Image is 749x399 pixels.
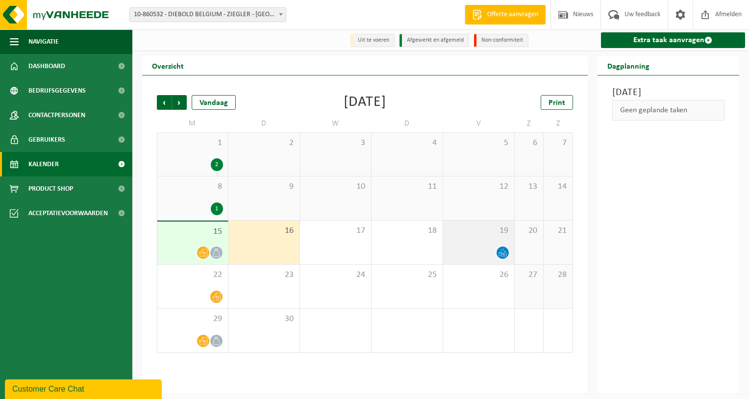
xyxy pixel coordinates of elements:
div: 2 [211,158,223,171]
td: M [157,115,228,132]
span: 24 [305,270,366,280]
span: 25 [376,270,438,280]
span: 7 [549,138,567,149]
span: 12 [448,181,509,192]
li: Non-conformiteit [474,34,528,47]
span: 13 [520,181,538,192]
span: 10-860532 - DIEBOLD BELGIUM - ZIEGLER - AALST [130,8,286,22]
h3: [DATE] [612,85,725,100]
span: 11 [376,181,438,192]
span: 14 [549,181,567,192]
h2: Overzicht [142,56,194,75]
span: 18 [376,225,438,236]
div: [DATE] [344,95,386,110]
a: Offerte aanvragen [465,5,546,25]
li: Uit te voeren [350,34,395,47]
div: 1 [211,202,223,215]
iframe: chat widget [5,377,164,399]
td: Z [544,115,573,132]
span: Offerte aanvragen [485,10,541,20]
td: V [443,115,515,132]
span: Navigatie [28,29,59,54]
span: 9 [233,181,295,192]
span: Vorige [157,95,172,110]
span: Volgende [172,95,187,110]
td: Z [515,115,544,132]
span: Dashboard [28,54,65,78]
span: 8 [162,181,223,192]
span: 28 [549,270,567,280]
h2: Dagplanning [598,56,659,75]
span: Contactpersonen [28,103,85,127]
div: Geen geplande taken [612,100,725,121]
td: W [300,115,372,132]
a: Print [541,95,573,110]
div: Vandaag [192,95,236,110]
span: 19 [448,225,509,236]
td: D [228,115,300,132]
span: 1 [162,138,223,149]
span: 5 [448,138,509,149]
span: 10-860532 - DIEBOLD BELGIUM - ZIEGLER - AALST [129,7,286,22]
span: Acceptatievoorwaarden [28,201,108,225]
span: Bedrijfsgegevens [28,78,86,103]
span: 3 [305,138,366,149]
span: Kalender [28,152,59,176]
span: 2 [233,138,295,149]
span: 20 [520,225,538,236]
span: 17 [305,225,366,236]
span: 6 [520,138,538,149]
li: Afgewerkt en afgemeld [399,34,469,47]
span: 22 [162,270,223,280]
span: 21 [549,225,567,236]
a: Extra taak aanvragen [601,32,746,48]
span: Product Shop [28,176,73,201]
span: 4 [376,138,438,149]
span: 15 [162,226,223,237]
span: Gebruikers [28,127,65,152]
span: Print [549,99,565,107]
span: 27 [520,270,538,280]
span: 30 [233,314,295,324]
td: D [372,115,443,132]
span: 16 [233,225,295,236]
span: 29 [162,314,223,324]
span: 26 [448,270,509,280]
span: 10 [305,181,366,192]
span: 23 [233,270,295,280]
